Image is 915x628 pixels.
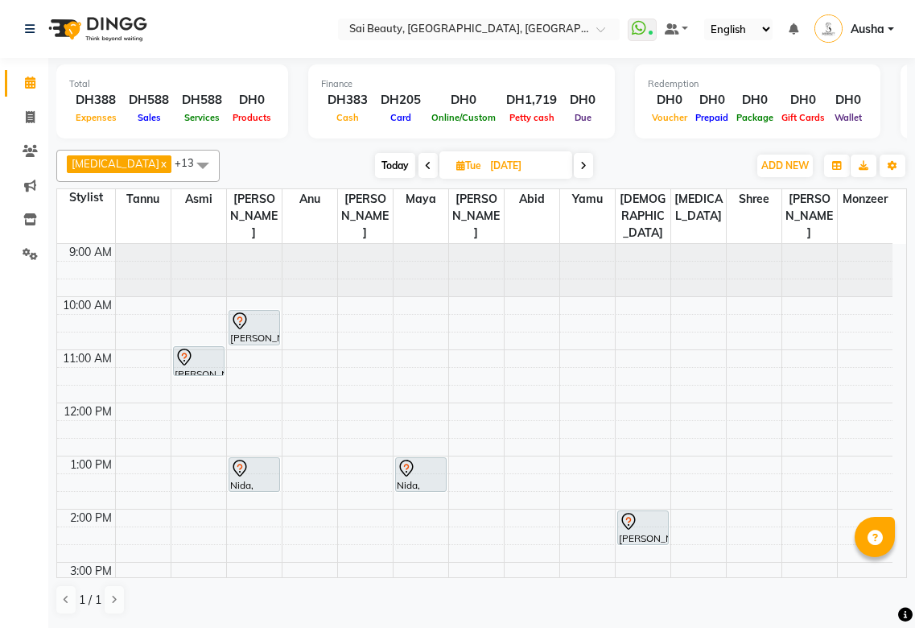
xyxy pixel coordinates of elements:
span: [MEDICAL_DATA] [671,189,726,226]
iframe: chat widget [847,564,899,612]
span: [MEDICAL_DATA] [72,157,159,170]
div: Nida, 01:00 PM-01:40 PM, Mani/Pedi (With Gel Colour) [229,458,279,491]
div: Redemption [648,77,868,91]
div: DH0 [732,91,777,109]
div: DH0 [427,91,500,109]
div: DH1,719 [500,91,563,109]
span: Monzeer [838,189,893,209]
span: Ausha [851,21,884,38]
div: Stylist [57,189,115,206]
span: shree [727,189,781,209]
span: Due [571,112,596,123]
span: [DEMOGRAPHIC_DATA] [616,189,670,243]
div: DH0 [777,91,829,109]
span: Tannu [116,189,171,209]
div: [PERSON_NAME], 02:00 PM-02:40 PM, Full Body Massage (60min) [618,511,668,544]
div: 10:00 AM [60,297,115,314]
div: [PERSON_NAME], 10:55 AM-11:30 AM, Eyebrow Threading [174,347,224,375]
span: [PERSON_NAME] [782,189,837,243]
span: Cash [332,112,363,123]
input: 2025-09-02 [485,154,566,178]
div: 11:00 AM [60,350,115,367]
div: [PERSON_NAME], 10:15 AM-10:55 AM, Mani/Pedi (With Gel Colour) [229,311,279,345]
span: Asmi [171,189,226,209]
span: Voucher [648,112,691,123]
div: DH388 [69,91,122,109]
span: [PERSON_NAME] [227,189,282,243]
img: Ausha [814,14,843,43]
span: Sales [134,112,165,123]
div: DH0 [229,91,275,109]
span: Anu [282,189,337,209]
span: Gift Cards [777,112,829,123]
span: maya [394,189,448,209]
div: DH0 [691,91,732,109]
span: [PERSON_NAME] [449,189,504,243]
div: DH588 [175,91,229,109]
span: Package [732,112,777,123]
button: ADD NEW [757,155,813,177]
span: Wallet [831,112,866,123]
div: 9:00 AM [66,244,115,261]
a: x [159,157,167,170]
span: Products [229,112,275,123]
div: Finance [321,77,602,91]
div: DH0 [563,91,602,109]
div: 3:00 PM [67,563,115,580]
div: DH0 [829,91,868,109]
span: ADD NEW [761,159,809,171]
div: DH205 [374,91,427,109]
span: Yamu [560,189,615,209]
span: Services [180,112,224,123]
span: +13 [175,156,206,169]
div: DH0 [648,91,691,109]
img: logo [41,6,151,52]
span: Today [375,153,415,178]
span: Online/Custom [427,112,500,123]
span: Prepaid [691,112,732,123]
div: Total [69,77,275,91]
span: Tue [452,159,485,171]
div: 1:00 PM [67,457,115,473]
div: DH383 [321,91,374,109]
span: Expenses [72,112,121,123]
div: DH588 [122,91,175,109]
div: 12:00 PM [60,403,115,420]
div: 2:00 PM [67,510,115,527]
div: Nida, 01:00 PM-01:40 PM, Full Body (With Bikini) Waxing [396,458,446,491]
span: Abid [505,189,559,209]
span: Petty cash [505,112,558,123]
span: 1 / 1 [79,592,101,609]
span: [PERSON_NAME] [338,189,393,243]
span: Card [386,112,415,123]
